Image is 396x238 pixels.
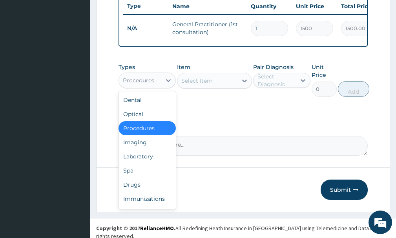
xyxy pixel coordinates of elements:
[257,73,295,88] div: Select Diagnosis
[140,225,174,232] a: RelianceHMO
[312,63,336,79] label: Unit Price
[119,164,176,178] div: Spa
[129,4,148,23] div: Minimize live chat window
[119,121,176,135] div: Procedures
[119,135,176,149] div: Imaging
[181,77,213,85] div: Select Item
[15,39,32,59] img: d_794563401_company_1708531726252_794563401
[253,63,294,71] label: Pair Diagnosis
[119,206,176,220] div: Others
[119,125,368,132] label: Comment
[321,180,368,200] button: Submit
[123,76,154,84] div: Procedures
[182,224,390,232] div: Redefining Heath Insurance in [GEOGRAPHIC_DATA] using Telemedicine and Data Science!
[119,178,176,192] div: Drugs
[119,149,176,164] div: Laboratory
[177,63,190,71] label: Item
[96,225,175,232] strong: Copyright © 2017 .
[168,16,247,40] td: General Practitioner (1st consultation)
[123,21,168,36] td: N/A
[4,156,150,184] textarea: Type your message and hit 'Enter'
[46,70,108,149] span: We're online!
[119,192,176,206] div: Immunizations
[41,44,132,54] div: Chat with us now
[119,107,176,121] div: Optical
[338,81,369,97] button: Add
[119,93,176,107] div: Dental
[119,64,135,71] label: Types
